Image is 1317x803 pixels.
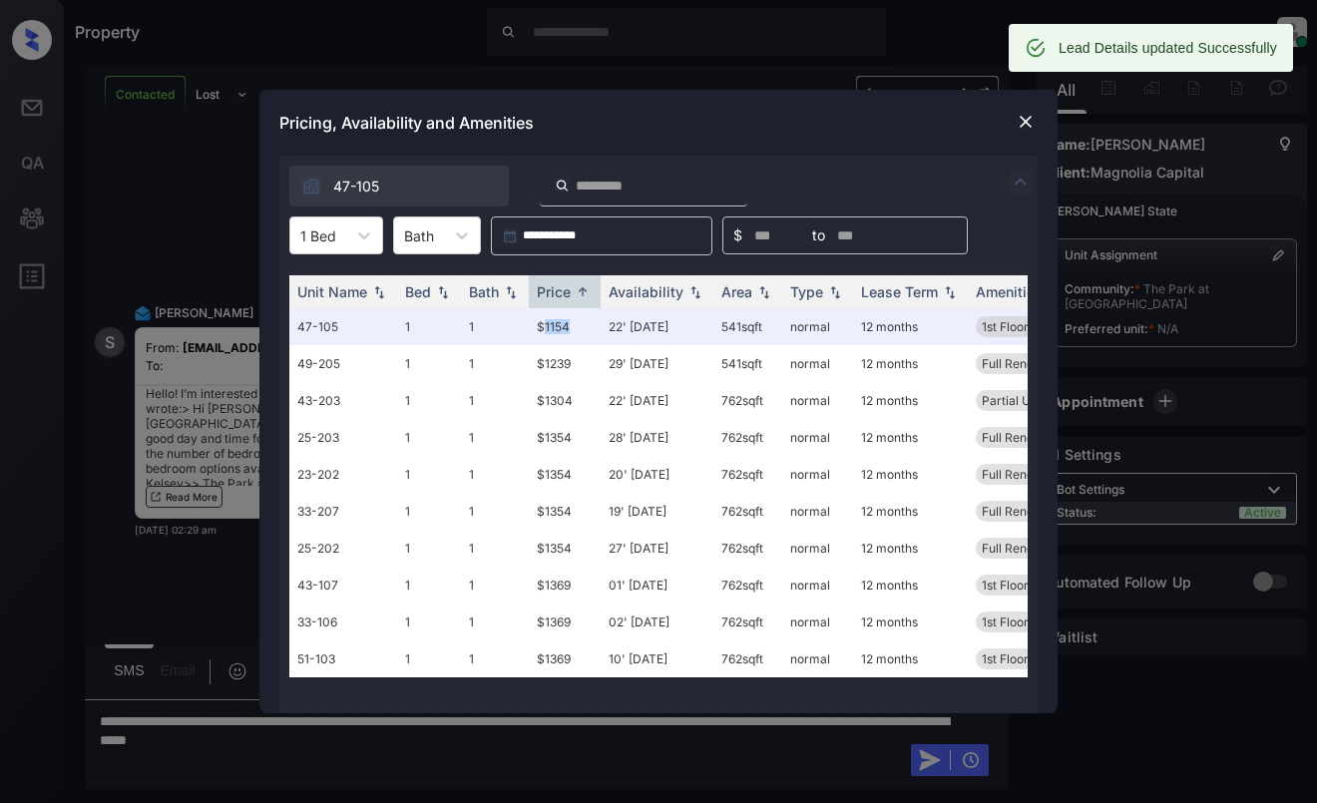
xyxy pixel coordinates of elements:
[982,614,1029,629] span: 1st Floor
[333,176,379,198] span: 47-105
[825,285,845,299] img: sorting
[537,283,571,300] div: Price
[461,382,529,419] td: 1
[601,308,713,345] td: 22' [DATE]
[469,283,499,300] div: Bath
[601,567,713,603] td: 01' [DATE]
[461,640,529,677] td: 1
[461,308,529,345] td: 1
[782,345,853,382] td: normal
[529,640,601,677] td: $1369
[289,345,397,382] td: 49-205
[461,456,529,493] td: 1
[976,283,1043,300] div: Amenities
[853,493,968,530] td: 12 months
[461,567,529,603] td: 1
[853,345,968,382] td: 12 months
[601,419,713,456] td: 28' [DATE]
[713,456,782,493] td: 762 sqft
[940,285,960,299] img: sorting
[289,456,397,493] td: 23-202
[461,603,529,640] td: 1
[713,419,782,456] td: 762 sqft
[397,382,461,419] td: 1
[397,567,461,603] td: 1
[713,603,782,640] td: 762 sqft
[853,419,968,456] td: 12 months
[782,530,853,567] td: normal
[782,640,853,677] td: normal
[397,419,461,456] td: 1
[461,345,529,382] td: 1
[397,603,461,640] td: 1
[529,603,601,640] td: $1369
[529,456,601,493] td: $1354
[289,419,397,456] td: 25-203
[782,567,853,603] td: normal
[1009,170,1033,194] img: icon-zuma
[529,493,601,530] td: $1354
[713,640,782,677] td: 762 sqft
[601,530,713,567] td: 27' [DATE]
[259,90,1058,156] div: Pricing, Availability and Amenities
[529,382,601,419] td: $1304
[289,640,397,677] td: 51-103
[433,285,453,299] img: sorting
[501,285,521,299] img: sorting
[297,283,367,300] div: Unit Name
[397,493,461,530] td: 1
[301,177,321,197] img: icon-zuma
[529,345,601,382] td: $1239
[289,493,397,530] td: 33-207
[405,283,431,300] div: Bed
[782,603,853,640] td: normal
[601,456,713,493] td: 20' [DATE]
[853,382,968,419] td: 12 months
[461,419,529,456] td: 1
[853,456,968,493] td: 12 months
[461,530,529,567] td: 1
[573,284,593,299] img: sorting
[601,382,713,419] td: 22' [DATE]
[853,308,968,345] td: 12 months
[782,308,853,345] td: normal
[790,283,823,300] div: Type
[713,493,782,530] td: 762 sqft
[982,651,1029,666] span: 1st Floor
[685,285,705,299] img: sorting
[601,345,713,382] td: 29' [DATE]
[982,541,1069,556] span: Full Renovation
[601,493,713,530] td: 19' [DATE]
[289,603,397,640] td: 33-106
[529,530,601,567] td: $1354
[397,530,461,567] td: 1
[713,382,782,419] td: 762 sqft
[713,308,782,345] td: 541 sqft
[782,419,853,456] td: normal
[713,567,782,603] td: 762 sqft
[982,578,1029,593] span: 1st Floor
[982,430,1069,445] span: Full Renovation
[601,640,713,677] td: 10' [DATE]
[461,493,529,530] td: 1
[853,567,968,603] td: 12 months
[733,224,742,246] span: $
[601,603,713,640] td: 02' [DATE]
[289,308,397,345] td: 47-105
[555,177,570,195] img: icon-zuma
[754,285,774,299] img: sorting
[721,283,752,300] div: Area
[397,640,461,677] td: 1
[982,356,1069,371] span: Full Renovation
[782,456,853,493] td: normal
[289,567,397,603] td: 43-107
[982,467,1069,482] span: Full Renovation
[397,456,461,493] td: 1
[982,393,1080,408] span: Partial Upgrade...
[397,308,461,345] td: 1
[853,640,968,677] td: 12 months
[713,345,782,382] td: 541 sqft
[812,224,825,246] span: to
[397,345,461,382] td: 1
[1016,112,1036,132] img: close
